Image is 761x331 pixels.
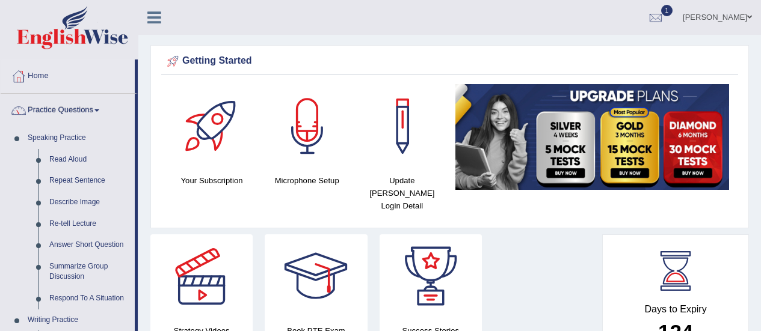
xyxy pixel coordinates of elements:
a: Summarize Group Discussion [44,256,135,288]
a: Re-tell Lecture [44,213,135,235]
a: Respond To A Situation [44,288,135,309]
a: Answer Short Question [44,234,135,256]
h4: Microphone Setup [265,174,348,187]
a: Home [1,59,135,90]
a: Practice Questions [1,94,135,124]
span: 1 [661,5,673,16]
h4: Days to Expiry [616,304,735,315]
a: Repeat Sentence [44,170,135,192]
h4: Your Subscription [170,174,253,187]
div: Getting Started [164,52,735,70]
h4: Update [PERSON_NAME] Login Detail [360,174,443,212]
img: small5.jpg [455,84,729,190]
a: Speaking Practice [22,127,135,149]
a: Describe Image [44,192,135,213]
a: Read Aloud [44,149,135,171]
a: Writing Practice [22,309,135,331]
